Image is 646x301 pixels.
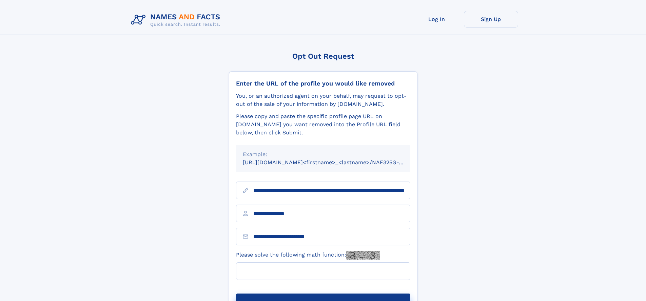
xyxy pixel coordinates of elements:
div: You, or an authorized agent on your behalf, may request to opt-out of the sale of your informatio... [236,92,410,108]
a: Sign Up [464,11,518,27]
img: Logo Names and Facts [128,11,226,29]
label: Please solve the following math function: [236,251,380,260]
a: Log In [410,11,464,27]
div: Enter the URL of the profile you would like removed [236,80,410,87]
div: Opt Out Request [229,52,417,60]
div: Example: [243,150,404,158]
small: [URL][DOMAIN_NAME]<firstname>_<lastname>/NAF325G-xxxxxxxx [243,159,423,166]
div: Please copy and paste the specific profile page URL on [DOMAIN_NAME] you want removed into the Pr... [236,112,410,137]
